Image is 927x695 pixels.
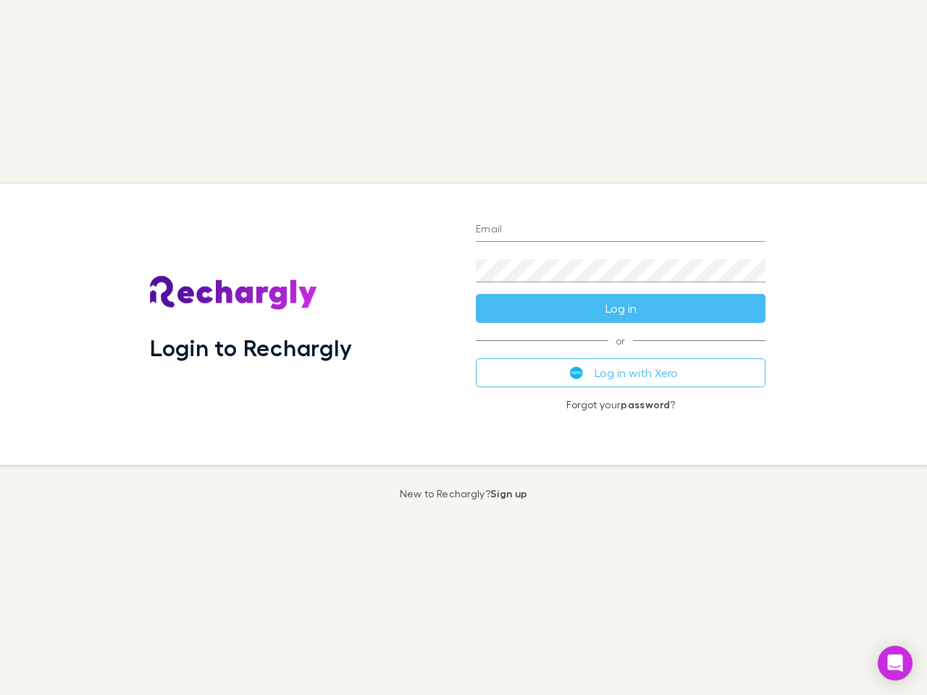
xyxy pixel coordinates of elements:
span: or [476,340,765,341]
img: Xero's logo [570,366,583,379]
p: Forgot your ? [476,399,765,410]
button: Log in [476,294,765,323]
img: Rechargly's Logo [150,276,318,311]
div: Open Intercom Messenger [878,646,913,681]
p: New to Rechargly? [400,488,528,500]
h1: Login to Rechargly [150,334,352,361]
a: Sign up [490,487,527,500]
button: Log in with Xero [476,358,765,387]
a: password [621,398,670,410]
